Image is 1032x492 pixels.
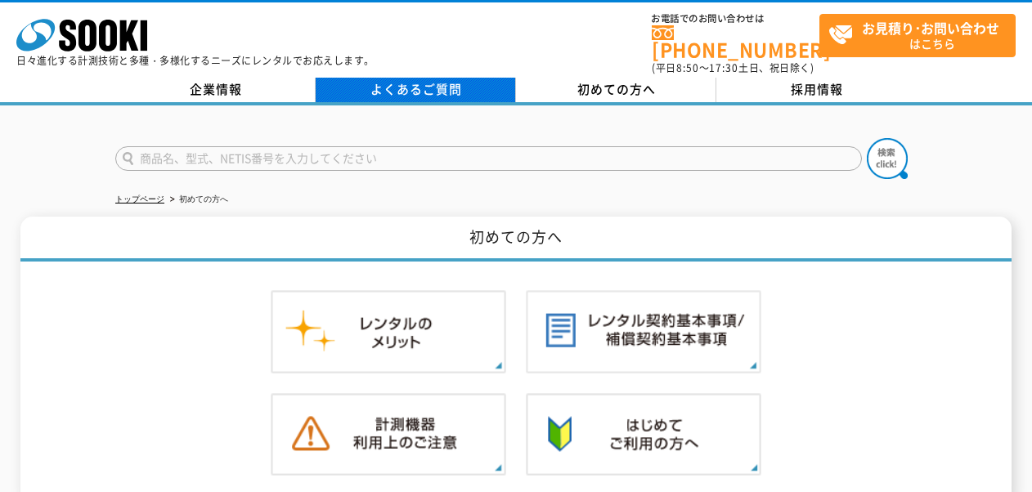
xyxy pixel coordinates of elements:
img: 計測機器ご利用上のご注意 [271,393,506,476]
span: 8:50 [676,60,699,75]
img: レンタル契約基本事項／補償契約基本事項 [526,290,761,373]
span: お電話でのお問い合わせは [652,14,819,24]
a: 企業情報 [115,78,316,102]
a: お見積り･お問い合わせはこちら [819,14,1016,57]
img: 初めての方へ [526,393,761,476]
a: 採用情報 [716,78,917,102]
span: はこちら [828,15,1015,56]
img: btn_search.png [867,138,908,179]
a: トップページ [115,195,164,204]
a: [PHONE_NUMBER] [652,25,819,59]
span: 初めての方へ [577,80,656,98]
a: 初めての方へ [516,78,716,102]
h1: 初めての方へ [20,217,1012,262]
input: 商品名、型式、NETIS番号を入力してください [115,146,862,171]
p: 日々進化する計測技術と多種・多様化するニーズにレンタルでお応えします。 [16,56,375,65]
strong: お見積り･お問い合わせ [862,18,999,38]
span: 17:30 [709,60,738,75]
a: よくあるご質問 [316,78,516,102]
img: レンタルのメリット [271,290,506,373]
li: 初めての方へ [167,191,228,208]
span: (平日 ～ 土日、祝日除く) [652,60,814,75]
